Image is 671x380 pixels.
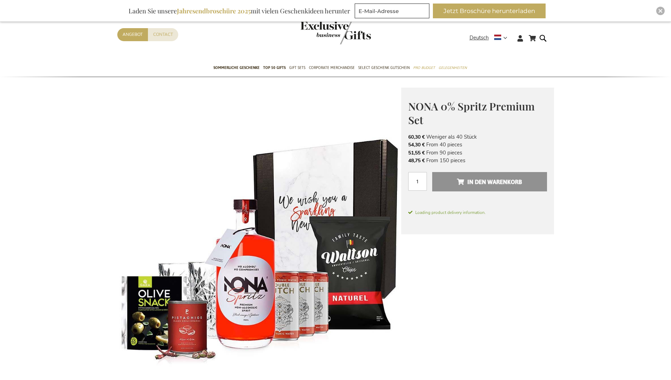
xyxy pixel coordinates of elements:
li: Weniger als 40 Stück [408,133,547,141]
span: Gelegenheiten [439,64,467,71]
input: E-Mail-Adresse [355,4,429,18]
a: Sommerliche geschenke [213,59,260,77]
span: Gift Sets [289,64,305,71]
div: Close [656,7,665,15]
form: marketing offers and promotions [355,4,431,20]
a: Gelegenheiten [439,59,467,77]
a: TOP 50 Gifts [263,59,286,77]
a: Select Geschenk Gutschein [358,59,410,77]
a: Contact [148,28,178,41]
span: 54,30 € [408,141,425,148]
span: Pro Budget [413,64,435,71]
input: Menge [408,172,427,191]
span: Select Geschenk Gutschein [358,64,410,71]
li: From 150 pieces [408,157,547,164]
span: NONA 0% Spritz Premium Set [408,99,535,127]
img: Close [658,9,663,13]
span: 51,55 € [408,150,425,156]
span: Corporate Merchandise [309,64,355,71]
button: Jetzt Broschüre herunterladen [433,4,546,18]
a: Gift Sets [289,59,305,77]
a: store logo [300,21,336,44]
span: Sommerliche geschenke [213,64,260,71]
span: 60,30 € [408,134,425,140]
li: From 40 pieces [408,141,547,148]
a: Corporate Merchandise [309,59,355,77]
span: Deutsch [470,34,489,42]
a: Pro Budget [413,59,435,77]
img: Exclusive Business gifts logo [300,21,371,44]
span: TOP 50 Gifts [263,64,286,71]
div: Laden Sie unsere mit vielen Geschenkideen herunter [125,4,353,18]
span: 48,75 € [408,157,425,164]
img: NONA 0% Spritz Premium Set [117,88,401,371]
a: Angebot [117,28,148,41]
b: Jahresendbroschüre 2025 [177,7,251,15]
li: From 90 pieces [408,149,547,157]
span: Loading product delivery information. [408,209,547,216]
